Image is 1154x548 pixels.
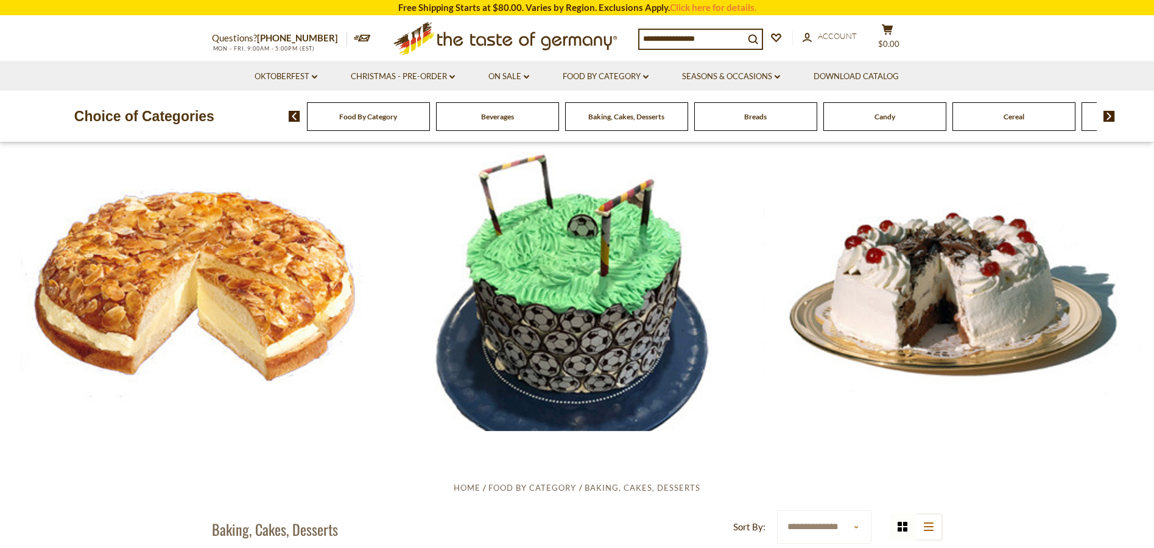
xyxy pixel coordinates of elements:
span: Account [818,31,857,41]
a: Christmas - PRE-ORDER [351,70,455,83]
a: Baking, Cakes, Desserts [585,483,700,493]
a: Seasons & Occasions [682,70,780,83]
a: Candy [874,112,895,121]
span: $0.00 [878,39,899,49]
img: next arrow [1103,111,1115,122]
a: [PHONE_NUMBER] [257,32,338,43]
a: Click here for details. [670,2,756,13]
a: Beverages [481,112,514,121]
span: MON - FRI, 9:00AM - 5:00PM (EST) [212,45,315,52]
a: Food By Category [339,112,397,121]
a: Food By Category [563,70,649,83]
a: Baking, Cakes, Desserts [588,112,664,121]
label: Sort By: [733,519,765,535]
a: Download Catalog [814,70,899,83]
a: Breads [744,112,767,121]
a: Home [454,483,480,493]
button: $0.00 [870,24,906,54]
a: Oktoberfest [255,70,317,83]
a: On Sale [488,70,529,83]
img: previous arrow [289,111,300,122]
p: Questions? [212,30,347,46]
h1: Baking, Cakes, Desserts [212,520,338,538]
a: Food By Category [488,483,576,493]
a: Cereal [1004,112,1024,121]
a: Account [803,30,857,43]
